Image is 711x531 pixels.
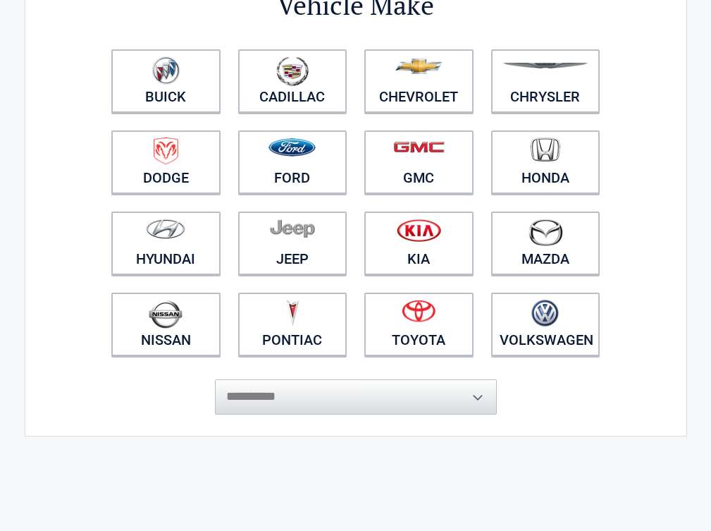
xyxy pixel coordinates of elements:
[154,138,178,165] img: dodge
[491,293,600,356] a: Volkswagen
[402,300,435,322] img: toyota
[531,300,559,327] img: volkswagen
[395,59,443,74] img: chevrolet
[111,293,221,356] a: Nissan
[491,49,600,113] a: Chrysler
[502,63,588,69] img: chrysler
[531,138,560,162] img: honda
[238,293,347,356] a: Pontiac
[491,212,600,275] a: Mazda
[285,300,299,326] img: pontiac
[152,56,180,85] img: buick
[268,138,316,157] img: ford
[491,130,600,194] a: Honda
[364,49,474,113] a: Chevrolet
[111,49,221,113] a: Buick
[270,219,315,238] img: jeep
[393,141,445,153] img: gmc
[276,56,309,86] img: cadillac
[364,130,474,194] a: GMC
[528,219,563,246] img: mazda
[111,212,221,275] a: Hyundai
[364,293,474,356] a: Toyota
[397,219,441,242] img: kia
[146,219,185,239] img: hyundai
[111,130,221,194] a: Dodge
[364,212,474,275] a: Kia
[238,49,347,113] a: Cadillac
[149,300,183,329] img: nissan
[238,212,347,275] a: Jeep
[238,130,347,194] a: Ford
